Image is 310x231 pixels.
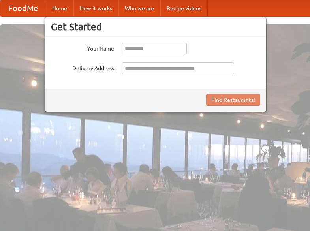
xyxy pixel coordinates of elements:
[206,94,260,106] button: Find Restaurants!
[73,0,118,16] a: How it works
[51,21,260,33] h3: Get Started
[51,62,114,72] label: Delivery Address
[51,43,114,53] label: Your Name
[160,0,208,16] a: Recipe videos
[0,0,46,16] a: FoodMe
[118,0,160,16] a: Who we are
[46,0,73,16] a: Home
